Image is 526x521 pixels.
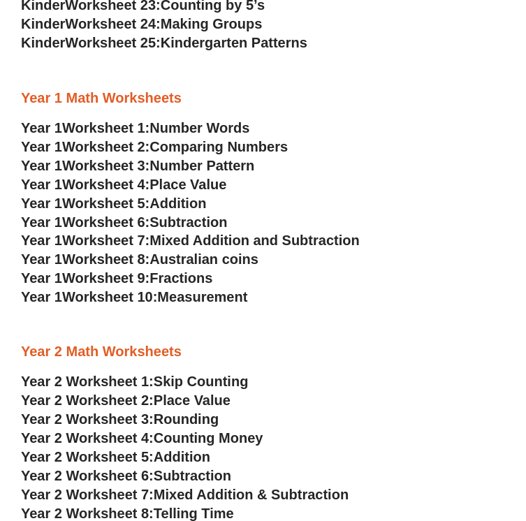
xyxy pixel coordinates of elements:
[21,35,65,50] span: Kinder
[21,342,505,360] h3: Year 2 Math Worksheets
[21,486,349,501] a: Year 2 Worksheet 7:Mixed Addition & Subtraction
[21,119,249,135] a: Year 1Worksheet 1:Number Words
[21,195,206,210] a: Year 1Worksheet 5:Addition
[21,486,154,501] span: Year 2 Worksheet 7:
[149,232,359,247] span: Mixed Addition and Subtraction
[21,88,505,106] h3: Year 1 Math Worksheets
[149,270,212,285] span: Fractions
[21,270,212,285] a: Year 1Worksheet 9:Fractions
[154,486,349,501] span: Mixed Addition & Subtraction
[21,467,154,483] span: Year 2 Worksheet 6:
[154,448,210,464] span: Addition
[21,392,231,407] a: Year 2 Worksheet 2:Place Value
[62,176,149,191] span: Worksheet 4:
[149,195,206,210] span: Addition
[21,138,288,154] a: Year 1Worksheet 2:Comparing Numbers
[62,138,149,154] span: Worksheet 2:
[21,288,247,304] a: Year 1Worksheet 10:Measurement
[21,176,226,191] a: Year 1Worksheet 4:Place Value
[21,411,219,426] a: Year 2 Worksheet 3:Rounding
[154,411,219,426] span: Rounding
[62,232,149,247] span: Worksheet 7:
[161,35,307,50] span: Kindergarten Patterns
[62,119,149,135] span: Worksheet 1:
[65,16,160,31] span: Worksheet 24:
[161,16,263,31] span: Making Groups
[21,157,254,173] a: Year 1Worksheet 3:Number Pattern
[21,16,65,31] span: Kinder
[149,176,226,191] span: Place Value
[62,195,149,210] span: Worksheet 5:
[65,35,160,50] span: Worksheet 25:
[154,392,231,407] span: Place Value
[21,448,154,464] span: Year 2 Worksheet 5:
[62,288,157,304] span: Worksheet 10:
[157,288,247,304] span: Measurement
[149,251,258,266] span: Australian coins
[21,411,154,426] span: Year 2 Worksheet 3:
[149,157,254,173] span: Number Pattern
[149,138,288,154] span: Comparing Numbers
[21,430,154,445] span: Year 2 Worksheet 4:
[149,214,227,229] span: Subtraction
[62,214,149,229] span: Worksheet 6:
[149,119,249,135] span: Number Words
[62,251,149,266] span: Worksheet 8:
[154,430,263,445] span: Counting Money
[21,251,258,266] a: Year 1Worksheet 8:Australian coins
[21,505,234,520] a: Year 2 Worksheet 8:Telling Time
[154,373,249,388] span: Skip Counting
[21,448,210,464] a: Year 2 Worksheet 5:Addition
[21,392,154,407] span: Year 2 Worksheet 2:
[21,467,231,483] a: Year 2 Worksheet 6:Subtraction
[21,505,154,520] span: Year 2 Worksheet 8:
[62,270,149,285] span: Worksheet 9:
[21,373,248,388] a: Year 2 Worksheet 1:Skip Counting
[21,373,154,388] span: Year 2 Worksheet 1:
[62,157,149,173] span: Worksheet 3:
[293,364,526,521] iframe: Chat Widget
[21,232,360,247] a: Year 1Worksheet 7:Mixed Addition and Subtraction
[21,214,227,229] a: Year 1Worksheet 6:Subtraction
[21,430,263,445] a: Year 2 Worksheet 4:Counting Money
[154,505,234,520] span: Telling Time
[154,467,231,483] span: Subtraction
